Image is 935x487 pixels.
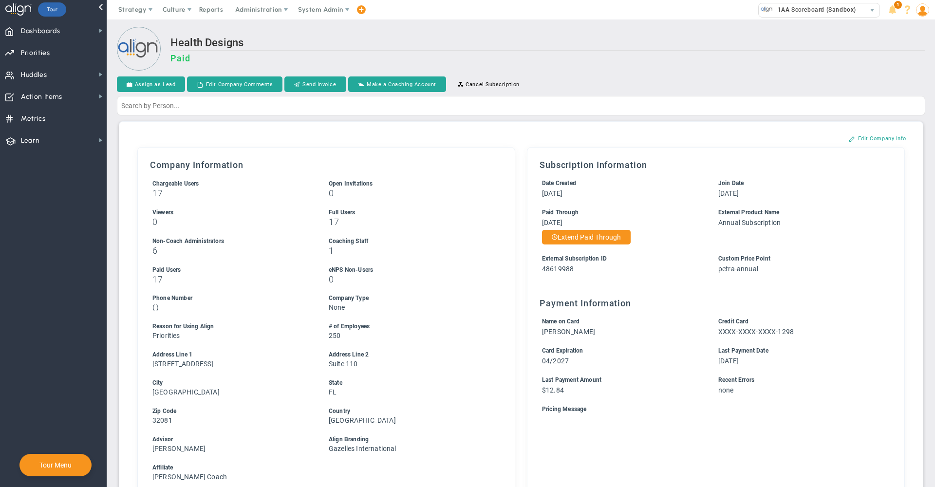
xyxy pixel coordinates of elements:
span: None [329,303,345,311]
span: [DATE] [718,357,739,365]
label: Includes Users + Open Invitations, excludes Coaching Staff [152,179,199,187]
div: Credit Card [718,317,877,326]
div: Advisor [152,435,311,444]
div: Zip Code [152,407,311,416]
h3: Paid [170,53,925,63]
span: Non-Coach Administrators [152,238,224,244]
span: Metrics [21,109,46,129]
div: Custom Price Point [718,254,877,263]
span: [DATE] [542,189,562,197]
button: Tour Menu [37,461,75,469]
button: Make a Coaching Account [348,76,446,92]
div: Pricing Message [542,405,877,414]
div: Date Created [542,179,700,188]
div: Company Type [329,294,487,303]
div: Name on Card [542,317,700,326]
h3: 0 [152,217,311,226]
span: eNPS Non-Users [329,266,373,273]
img: 33626.Company.photo [761,3,773,16]
span: Administration [235,6,281,13]
button: Extend Paid Through [542,230,631,244]
h2: Health Designs [170,37,925,51]
h3: 0 [329,275,487,284]
span: Gazelles International [329,445,396,452]
span: Dashboards [21,21,60,41]
span: Open Invitations [329,180,373,187]
span: [PERSON_NAME] Coach [152,473,227,481]
div: Last Payment Amount [542,375,700,385]
span: [PERSON_NAME] [152,445,206,452]
div: Recent Errors [718,375,877,385]
button: Edit Company Info [839,131,916,146]
div: Join Date [718,179,877,188]
h3: 0 [329,188,487,198]
span: 48619988 [542,265,574,273]
span: Priorities [152,332,180,339]
span: FL [329,388,337,396]
input: Search by Person... [117,96,925,115]
div: Card Expiration [542,346,700,356]
span: 250 [329,332,340,339]
span: ( [152,303,155,311]
span: [DATE] [542,219,562,226]
span: Annual Subscription [718,219,781,226]
span: Full Users [329,209,355,216]
div: External Subscription ID [542,254,700,263]
span: none [718,386,734,394]
h3: 17 [152,188,311,198]
span: Action Items [21,87,62,107]
span: Priorities [21,43,50,63]
span: select [865,3,879,17]
h3: 17 [329,217,487,226]
span: Suite 110 [329,360,357,368]
div: # of Employees [329,322,487,331]
span: Huddles [21,65,47,85]
h3: Company Information [150,160,503,170]
span: Coaching Staff [329,238,368,244]
div: City [152,378,311,388]
span: Viewers [152,209,173,216]
span: petra-annual [718,265,758,273]
h3: 6 [152,246,311,255]
span: [PERSON_NAME] [542,328,595,336]
span: 1AA Scoreboard (Sandbox) [773,3,856,16]
div: Country [329,407,487,416]
button: Assign as Lead [117,76,185,92]
div: Align Branding [329,435,487,444]
span: 32081 [152,416,172,424]
span: [GEOGRAPHIC_DATA] [329,416,396,424]
button: Send Invoice [284,76,346,92]
span: Paid Users [152,266,181,273]
div: Paid Through [542,208,700,217]
img: 48978.Person.photo [916,3,929,17]
button: Edit Company Comments [187,76,282,92]
div: State [329,378,487,388]
h3: Payment Information [540,298,892,308]
h3: 1 [329,246,487,255]
span: [STREET_ADDRESS] [152,360,214,368]
h3: 17 [152,275,311,284]
div: Phone Number [152,294,311,303]
span: 1 [894,1,902,9]
div: Address Line 1 [152,350,311,359]
img: Loading... [117,27,161,71]
span: Culture [163,6,186,13]
span: XXXX-XXXX-XXXX-1298 [718,328,794,336]
span: System Admin [298,6,343,13]
div: External Product Name [718,208,877,217]
span: $12.84 [542,386,564,394]
span: ) [156,303,159,311]
span: Strategy [118,6,147,13]
span: 04/2027 [542,357,569,365]
div: Reason for Using Align [152,322,311,331]
div: Last Payment Date [718,346,877,356]
h3: Subscription Information [540,160,892,170]
div: Address Line 2 [329,350,487,359]
span: Learn [21,131,39,151]
span: Chargeable Users [152,180,199,187]
span: [DATE] [718,189,739,197]
button: Cancel Subscription [448,76,529,92]
div: Affiliate [152,463,487,472]
span: [GEOGRAPHIC_DATA] [152,388,220,396]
